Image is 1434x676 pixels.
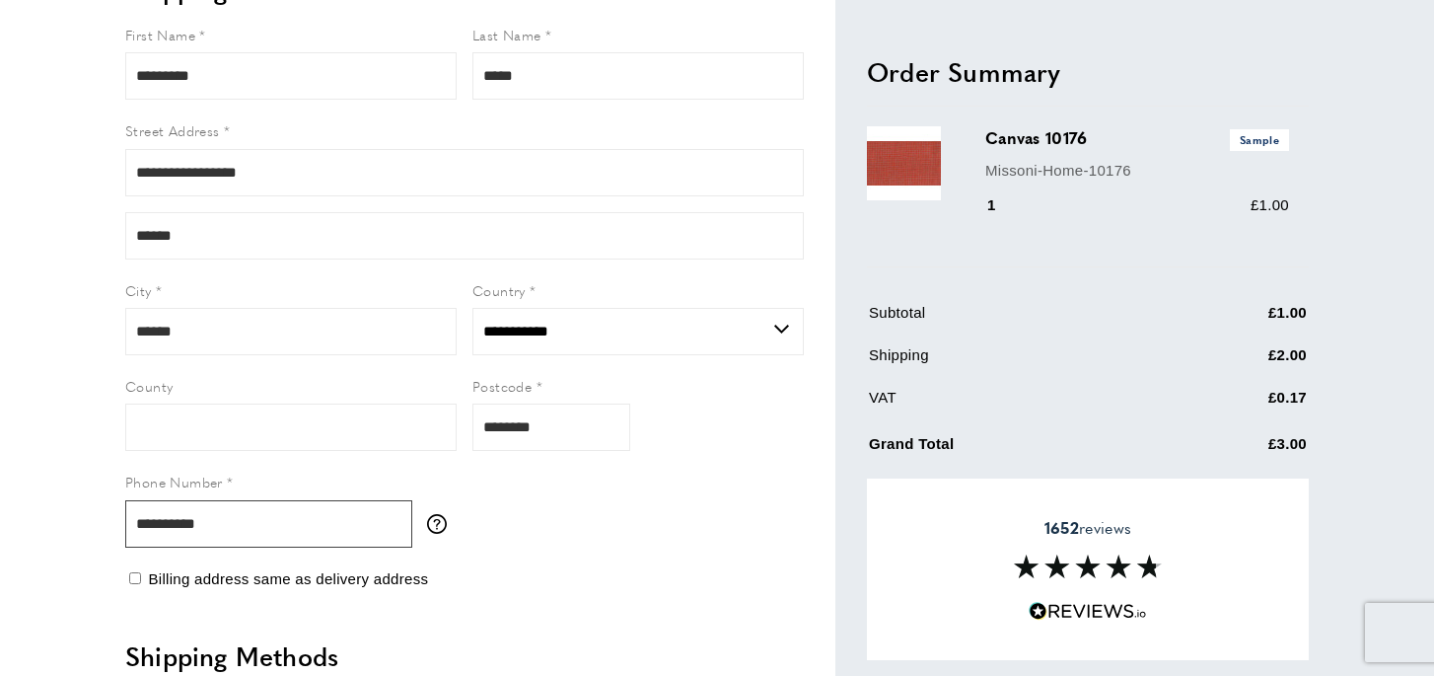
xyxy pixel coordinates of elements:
[985,126,1289,150] h3: Canvas 10176
[472,25,541,44] span: Last Name
[1044,516,1079,539] strong: 1652
[1171,301,1307,339] td: £1.00
[472,280,526,300] span: Country
[985,158,1289,182] p: Missoni-Home-10176
[125,280,152,300] span: City
[129,572,141,584] input: Billing address same as delivery address
[985,193,1024,217] div: 1
[125,638,804,674] h2: Shipping Methods
[1029,602,1147,621] img: Reviews.io 5 stars
[125,120,220,140] span: Street Address
[125,472,223,491] span: Phone Number
[867,126,941,200] img: Canvas 10176
[427,514,457,534] button: More information
[1230,129,1289,150] span: Sample
[867,53,1309,89] h2: Order Summary
[125,25,195,44] span: First Name
[1014,555,1162,578] img: Reviews section
[869,343,1169,382] td: Shipping
[1044,518,1131,538] span: reviews
[1171,343,1307,382] td: £2.00
[1171,428,1307,471] td: £3.00
[1171,386,1307,424] td: £0.17
[125,376,173,396] span: County
[869,386,1169,424] td: VAT
[869,301,1169,339] td: Subtotal
[472,376,532,396] span: Postcode
[1251,196,1289,213] span: £1.00
[148,570,428,587] span: Billing address same as delivery address
[869,428,1169,471] td: Grand Total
